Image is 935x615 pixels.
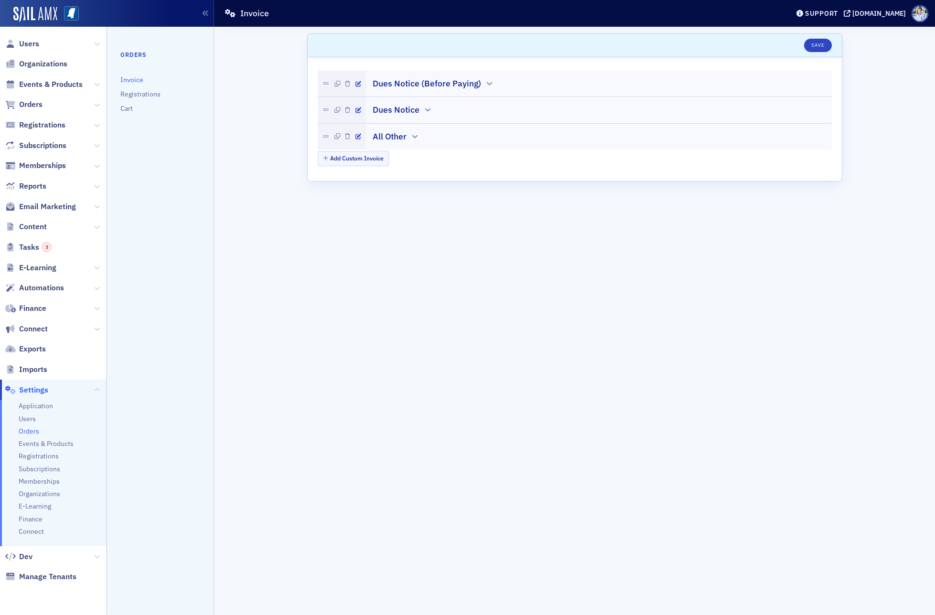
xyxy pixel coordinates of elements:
[5,344,46,354] a: Exports
[5,181,46,191] a: Reports
[19,439,74,448] a: Events & Products
[120,50,200,59] h4: Orders
[19,344,46,354] span: Exports
[805,9,838,18] div: Support
[19,489,60,498] a: Organizations
[5,551,32,562] a: Dev
[373,130,407,143] h2: All Other
[19,427,39,436] a: Orders
[5,324,48,334] a: Connect
[19,120,65,130] span: Registrations
[5,201,76,212] a: Email Marketing
[240,8,269,19] h1: Invoice
[19,283,64,293] span: Automations
[5,364,47,375] a: Imports
[5,99,43,110] a: Orders
[5,39,39,49] a: Users
[373,77,481,90] h2: Dues Notice (Before Paying)
[57,6,79,22] a: View Homepage
[19,385,48,395] span: Settings
[804,39,831,52] button: Save
[19,477,60,486] a: Memberships
[5,160,66,171] a: Memberships
[19,201,76,212] span: Email Marketing
[19,242,52,253] span: Tasks
[19,527,44,536] a: Connect
[19,572,76,582] span: Manage Tenants
[42,242,52,252] div: 3
[19,465,60,474] a: Subscriptions
[19,414,36,424] a: Users
[19,39,39,49] span: Users
[844,10,909,17] button: [DOMAIN_NAME]
[120,90,161,98] a: Registrations
[19,402,53,411] a: Application
[19,222,47,232] span: Content
[19,263,56,273] span: E-Learning
[120,104,133,113] a: Cart
[5,303,46,314] a: Finance
[5,140,66,151] a: Subscriptions
[64,6,79,21] img: SailAMX
[5,283,64,293] a: Automations
[13,7,57,22] img: SailAMX
[5,79,83,90] a: Events & Products
[318,151,389,166] button: Add Custom Invoice
[19,452,59,461] a: Registrations
[19,324,48,334] span: Connect
[19,181,46,191] span: Reports
[373,104,419,116] h2: Dues Notice
[5,222,47,232] a: Content
[5,59,67,69] a: Organizations
[5,120,65,130] a: Registrations
[5,385,48,395] a: Settings
[19,140,66,151] span: Subscriptions
[912,5,928,22] span: Profile
[19,79,83,90] span: Events & Products
[5,242,52,253] a: Tasks3
[19,160,66,171] span: Memberships
[852,9,906,18] div: [DOMAIN_NAME]
[5,572,76,582] a: Manage Tenants
[19,303,46,314] span: Finance
[19,502,51,511] a: E-Learning
[19,99,43,110] span: Orders
[5,263,56,273] a: E-Learning
[19,551,32,562] span: Dev
[19,515,43,524] a: Finance
[19,59,67,69] span: Organizations
[120,75,143,84] a: Invoice
[19,364,47,375] span: Imports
